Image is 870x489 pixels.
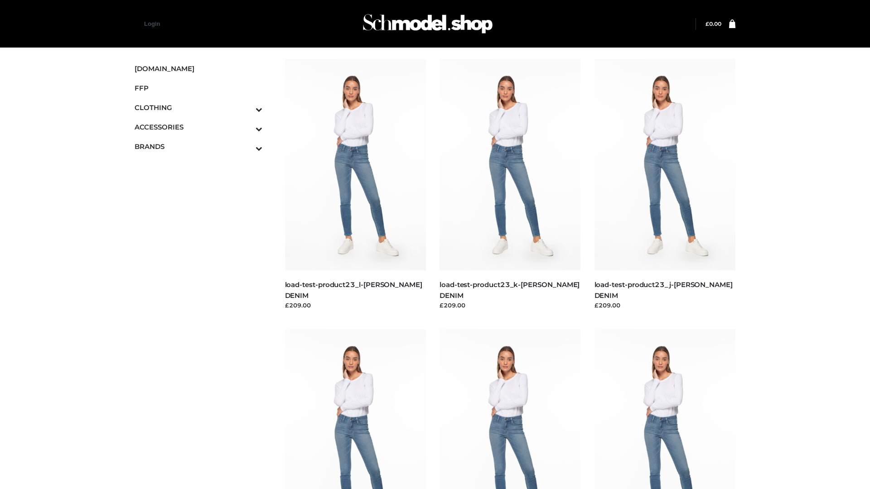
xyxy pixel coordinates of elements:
div: £209.00 [594,301,736,310]
a: £0.00 [706,20,721,27]
a: load-test-product23_j-[PERSON_NAME] DENIM [594,280,733,299]
span: BRANDS [135,141,262,152]
img: Schmodel Admin 964 [360,6,496,42]
a: load-test-product23_k-[PERSON_NAME] DENIM [440,280,580,299]
span: FFP [135,83,262,93]
a: [DOMAIN_NAME] [135,59,262,78]
span: ACCESSORIES [135,122,262,132]
a: BRANDSToggle Submenu [135,137,262,156]
button: Toggle Submenu [231,137,262,156]
span: £ [706,20,709,27]
a: ACCESSORIESToggle Submenu [135,117,262,137]
a: load-test-product23_l-[PERSON_NAME] DENIM [285,280,422,299]
div: £209.00 [440,301,581,310]
button: Toggle Submenu [231,117,262,137]
a: CLOTHINGToggle Submenu [135,98,262,117]
bdi: 0.00 [706,20,721,27]
div: £209.00 [285,301,426,310]
button: Toggle Submenu [231,98,262,117]
a: Login [144,20,160,27]
a: FFP [135,78,262,98]
span: CLOTHING [135,102,262,113]
span: [DOMAIN_NAME] [135,63,262,74]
